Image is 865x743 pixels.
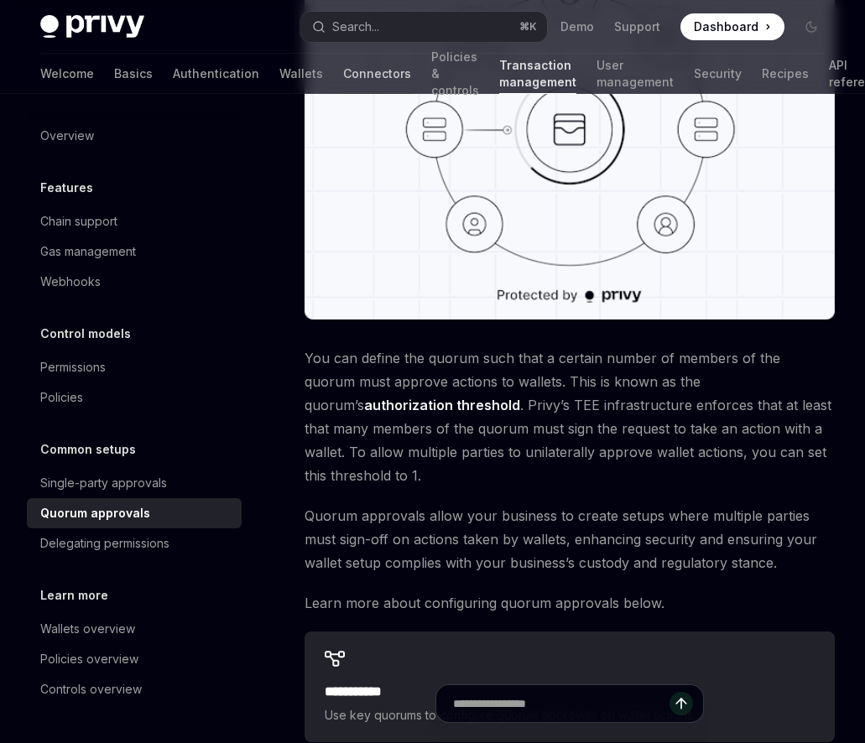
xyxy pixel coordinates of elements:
div: Single-party approvals [40,473,167,493]
div: Overview [40,126,94,146]
div: Quorum approvals [40,503,150,523]
div: Search... [332,17,379,37]
div: Policies [40,387,83,408]
div: Webhooks [40,272,101,292]
a: Connectors [343,54,411,94]
a: Policies [27,382,242,413]
a: Dashboard [680,13,784,40]
a: Chain support [27,206,242,236]
span: ⌘ K [519,20,537,34]
div: Wallets overview [40,619,135,639]
a: Security [694,54,742,94]
a: Basics [114,54,153,94]
a: Wallets overview [27,614,242,644]
span: Quorum approvals allow your business to create setups where multiple parties must sign-off on act... [305,504,835,574]
input: Ask a question... [453,685,670,722]
h5: Control models [40,324,131,344]
button: Toggle dark mode [798,13,825,40]
a: Support [614,18,660,35]
span: Learn more about configuring quorum approvals below. [305,591,835,615]
a: Delegating permissions [27,528,242,559]
a: **** **** *Use key quorums to configure quorum approvals on wallet actions. [305,631,835,742]
a: Recipes [762,54,809,94]
h5: Common setups [40,439,136,460]
h5: Features [40,178,93,198]
a: User management [597,54,674,94]
a: Policies overview [27,644,242,674]
div: Chain support [40,211,117,231]
div: Controls overview [40,679,142,699]
button: Send message [670,692,693,715]
div: Delegating permissions [40,533,169,553]
div: Policies overview [40,649,138,669]
a: Quorum approvals [27,498,242,528]
div: Gas management [40,242,136,262]
button: Open search [300,12,547,42]
a: Policies & controls [431,54,479,94]
a: Wallets [279,54,323,94]
a: Overview [27,121,242,151]
img: dark logo [40,15,144,39]
a: Permissions [27,352,242,382]
a: Controls overview [27,674,242,704]
a: Demo [560,18,594,35]
div: Permissions [40,357,106,377]
a: Single-party approvals [27,468,242,498]
span: You can define the quorum such that a certain number of members of the quorum must approve action... [305,346,835,487]
h5: Learn more [40,585,108,605]
strong: authorization threshold [364,397,520,413]
span: Dashboard [694,18,758,35]
a: Webhooks [27,267,242,297]
a: Authentication [173,54,259,94]
a: Transaction management [499,54,576,94]
a: Gas management [27,236,242,267]
a: Welcome [40,54,94,94]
